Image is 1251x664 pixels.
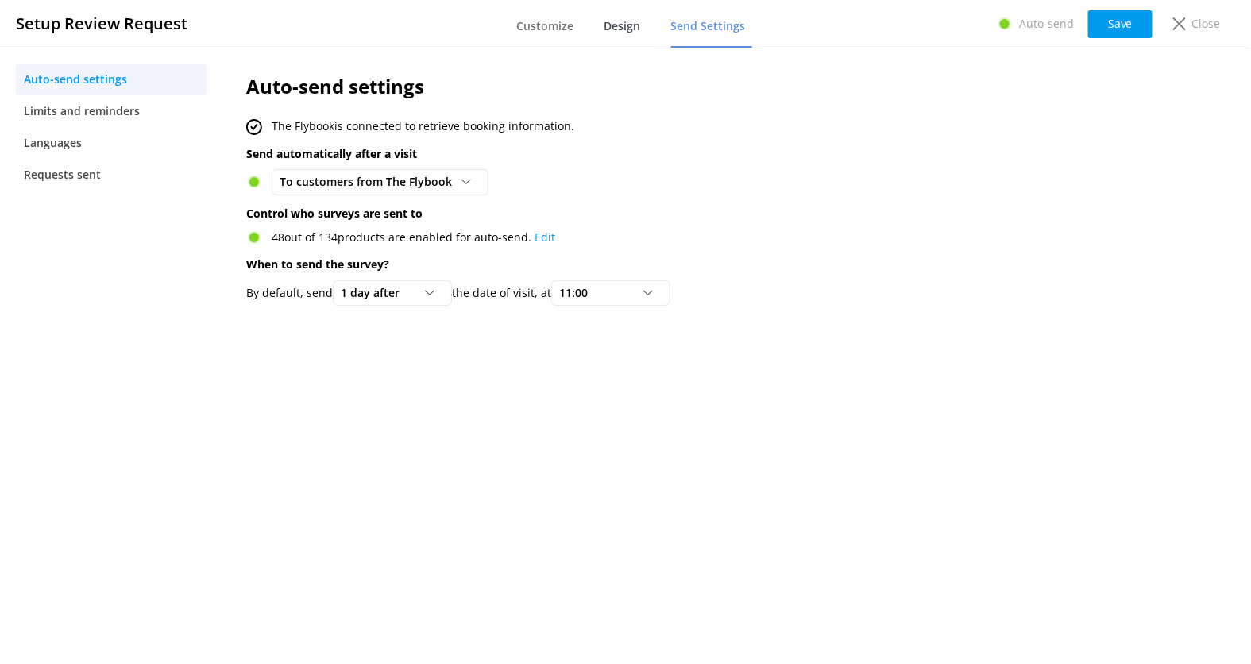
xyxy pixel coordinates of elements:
span: Limits and reminders [24,102,140,120]
p: Auto-send [1019,15,1074,33]
p: 48 out of 134 products are enabled for auto-send. [272,229,555,246]
h2: Auto-send settings [246,71,1075,102]
p: The Flybook is connected to retrieve booking information. [272,118,574,135]
span: Languages [24,134,82,152]
p: Send automatically after a visit [246,145,1075,163]
span: Requests sent [24,166,101,183]
a: Limits and reminders [16,95,207,127]
p: Close [1192,15,1221,33]
a: Auto-send settings [16,64,207,95]
a: Edit [535,230,555,245]
p: the date of visit, at [452,284,551,302]
button: Save [1088,10,1153,38]
a: Languages [16,127,207,159]
h3: Setup Review Request [16,11,187,37]
span: 1 day after [341,284,409,302]
a: Requests sent [16,159,207,191]
p: Control who surveys are sent to [246,205,1075,222]
span: Auto-send settings [24,71,127,88]
span: Design [604,18,641,34]
span: Customize [517,18,574,34]
p: When to send the survey? [246,256,1075,273]
span: 11:00 [559,284,597,302]
p: By default, send [246,284,333,302]
span: To customers from The Flybook [280,173,461,191]
span: Send Settings [671,18,746,34]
